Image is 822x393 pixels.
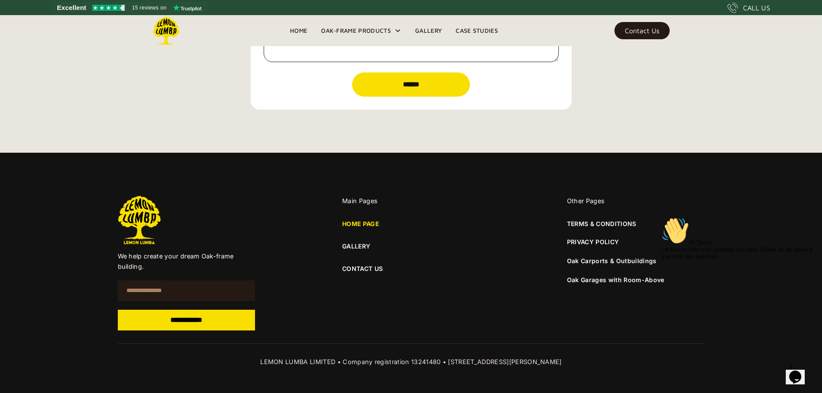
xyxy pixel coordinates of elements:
span: Hi There, I'm here to help with anything you need. Please let me know if you have any questions. [3,26,155,46]
a: PRIVACY POLICY [567,237,619,247]
div: Main Pages [342,196,480,206]
div: CALL US [743,3,770,13]
p: We help create your dream Oak-frame building. [118,251,255,272]
a: Oak Garages with Room-Above [567,276,665,283]
span: Excellent [57,3,86,13]
a: Oak Carports & Outbuildings [567,257,657,264]
a: See Lemon Lumba reviews on Trustpilot [52,2,208,14]
a: CALL US [728,3,770,13]
img: Trustpilot 4.5 stars [92,5,125,11]
div: Other Pages [567,196,705,206]
img: Trustpilot logo [173,4,202,11]
div: LEMON LUMBA LIMITED • Company registration 13241480 • [STREET_ADDRESS][PERSON_NAME] [118,357,705,367]
iframe: chat widget [658,214,813,354]
a: Gallery [408,24,449,37]
div: Oak-Frame Products [321,25,391,36]
img: :wave: [3,3,31,31]
a: TERMS & CONDITIONS [567,219,636,229]
form: Email Form [118,280,255,330]
a: HOME PAGE [342,219,379,229]
a: Contact Us [614,22,670,39]
a: Home [283,24,314,37]
span: 15 reviews on [132,3,167,13]
div: 👋Hi There,I'm here to help with anything you need. Please let me know if you have any questions. [3,3,159,47]
a: GALLERY [342,242,480,251]
div: Contact Us [625,28,659,34]
div: Oak-Frame Products [314,15,408,46]
a: Case Studies [449,24,505,37]
iframe: chat widget [786,358,813,384]
a: CONTACT US [342,264,480,274]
